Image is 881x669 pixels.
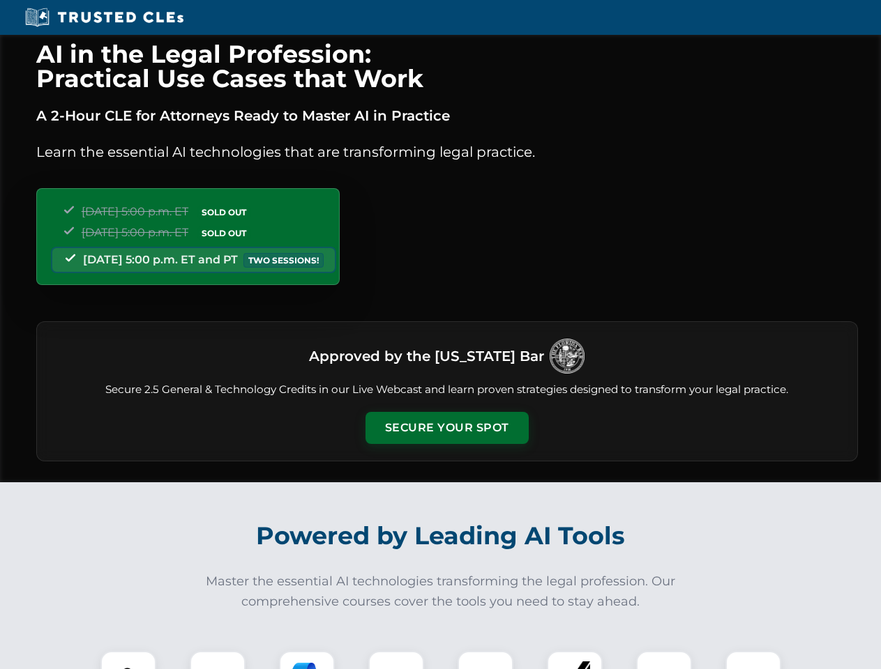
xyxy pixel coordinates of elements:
button: Secure Your Spot [366,412,529,444]
span: [DATE] 5:00 p.m. ET [82,226,188,239]
span: SOLD OUT [197,205,251,220]
p: A 2-Hour CLE for Attorneys Ready to Master AI in Practice [36,105,858,127]
h2: Powered by Leading AI Tools [54,512,827,560]
img: Trusted CLEs [21,7,188,28]
h3: Approved by the [US_STATE] Bar [309,344,544,369]
span: SOLD OUT [197,226,251,240]
p: Learn the essential AI technologies that are transforming legal practice. [36,141,858,163]
img: Logo [550,339,585,374]
h1: AI in the Legal Profession: Practical Use Cases that Work [36,42,858,91]
span: [DATE] 5:00 p.m. ET [82,205,188,218]
p: Master the essential AI technologies transforming the legal profession. Our comprehensive courses... [197,571,685,612]
p: Secure 2.5 General & Technology Credits in our Live Webcast and learn proven strategies designed ... [54,382,841,398]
